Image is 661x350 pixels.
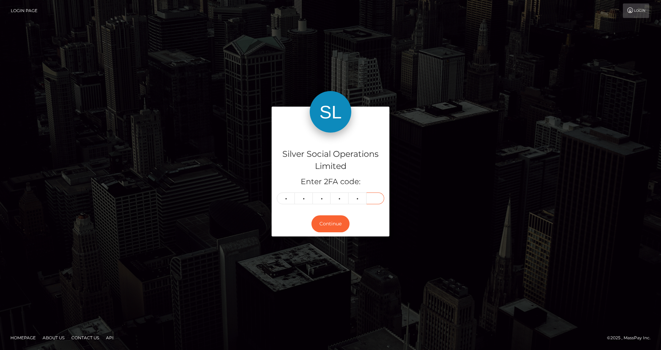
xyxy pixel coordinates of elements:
div: © 2025 , MassPay Inc. [607,334,656,342]
h4: Silver Social Operations Limited [277,148,384,172]
a: About Us [40,332,67,343]
a: Login Page [11,3,37,18]
h5: Enter 2FA code: [277,177,384,187]
a: Homepage [8,332,38,343]
a: Login [623,3,649,18]
a: API [103,332,116,343]
button: Continue [311,215,350,232]
img: Silver Social Operations Limited [310,91,351,133]
a: Contact Us [69,332,102,343]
